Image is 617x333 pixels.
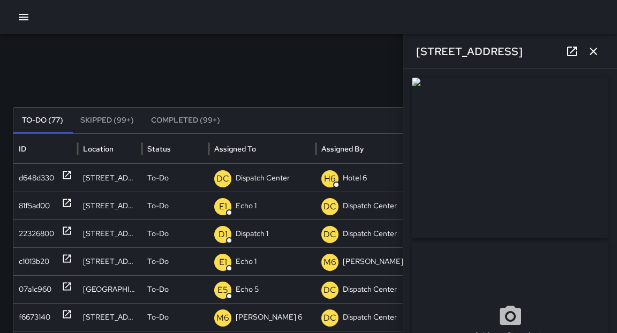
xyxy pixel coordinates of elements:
p: Echo 1 [236,192,257,220]
p: Dispatch Center [343,304,397,331]
p: [PERSON_NAME] 6 [236,304,302,331]
button: Completed (99+) [142,108,229,133]
p: Dispatch 1 [236,220,268,247]
div: Status [147,144,171,154]
div: Assigned To [214,144,256,154]
p: H6 [324,172,336,185]
div: 22326800 [19,220,54,247]
p: Hotel 6 [343,164,367,192]
p: M6 [323,256,336,269]
p: D1 [219,228,228,241]
div: 521 10th Street [78,164,142,192]
div: f6673140 [19,304,50,331]
p: Echo 5 [236,276,259,303]
div: 81f5ad00 [19,192,50,220]
p: DC [323,312,336,324]
p: To-Do [147,276,169,303]
p: E5 [217,284,228,297]
p: Echo 1 [236,248,257,275]
div: 1714 Telegraph Avenue [78,275,142,303]
div: 07a1c960 [19,276,51,303]
div: Assigned By [321,144,364,154]
p: Dispatch Center [343,220,397,247]
p: DC [323,284,336,297]
p: E1 [219,256,227,269]
p: DC [216,172,229,185]
button: Skipped (99+) [72,108,142,133]
p: To-Do [147,304,169,331]
p: To-Do [147,192,169,220]
div: d648d330 [19,164,54,192]
p: DC [323,228,336,241]
p: M6 [216,312,229,324]
div: 271 24th Street [78,192,142,220]
p: To-Do [147,164,169,192]
p: Dispatch Center [236,164,290,192]
p: To-Do [147,248,169,275]
p: Dispatch Center [343,276,397,303]
p: E1 [219,200,227,213]
div: 1707 Webster Street [78,247,142,275]
p: [PERSON_NAME] 6 [343,248,409,275]
button: To-Do (77) [13,108,72,133]
div: c1013b20 [19,248,49,275]
div: Location [83,144,114,154]
div: 400 Thomas L. Berkley Way [78,220,142,247]
div: 401 15th Street [78,303,142,331]
div: ID [19,144,26,154]
p: To-Do [147,220,169,247]
p: DC [323,200,336,213]
p: Dispatch Center [343,192,397,220]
